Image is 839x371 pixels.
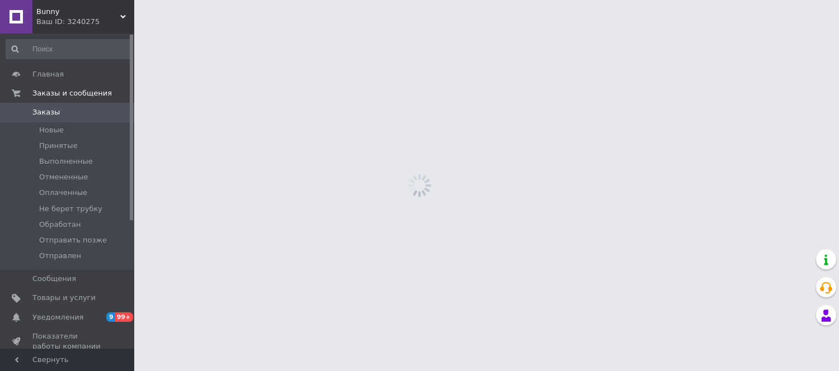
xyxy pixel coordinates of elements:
span: 99+ [115,312,134,322]
span: Уведомления [32,312,83,322]
span: Не берет трубку [39,204,102,214]
span: Отправлен [39,251,81,261]
span: Выполненные [39,156,93,167]
span: Оплаченные [39,188,87,198]
span: 9 [106,312,115,322]
span: Товары и услуги [32,293,96,303]
span: Главная [32,69,64,79]
span: Заказы [32,107,60,117]
input: Поиск [6,39,132,59]
span: Отправить позже [39,235,107,245]
div: Ваш ID: 3240275 [36,17,134,27]
span: Заказы и сообщения [32,88,112,98]
span: Отмененные [39,172,88,182]
span: Показатели работы компании [32,331,103,351]
span: Обработан [39,220,81,230]
span: Новые [39,125,64,135]
span: Принятые [39,141,78,151]
span: Bunny [36,7,120,17]
span: Сообщения [32,274,76,284]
